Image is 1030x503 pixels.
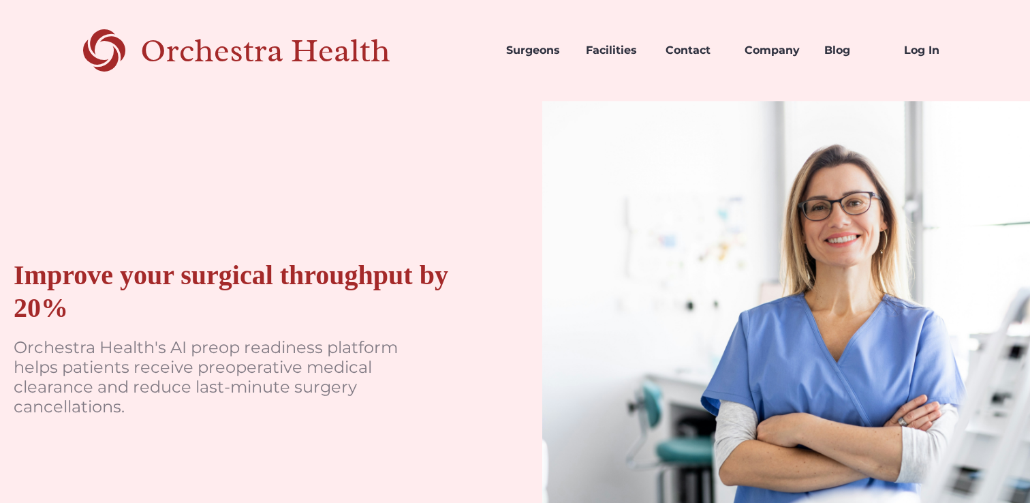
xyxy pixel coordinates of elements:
a: Blog [813,27,893,74]
div: Orchestra Health [140,37,438,65]
a: Contact [655,27,734,74]
a: Facilities [575,27,655,74]
a: Company [734,27,813,74]
p: Orchestra Health's AI preop readiness platform helps patients receive preoperative medical cleara... [14,338,422,416]
div: Improve your surgical throughput by 20% [14,259,474,324]
a: Surgeons [495,27,575,74]
a: Orchestra Health [58,27,438,74]
a: Log In [893,27,973,74]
